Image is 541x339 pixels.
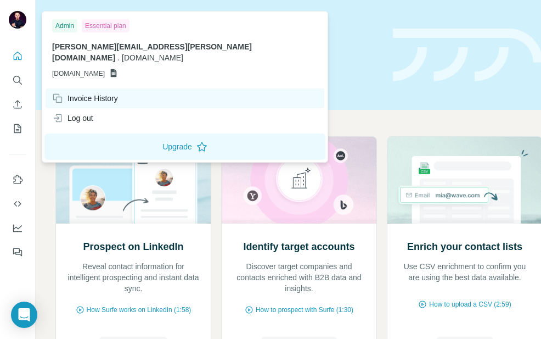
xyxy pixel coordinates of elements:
[9,218,26,238] button: Dashboard
[52,69,105,79] span: [DOMAIN_NAME]
[429,299,511,309] span: How to upload a CSV (2:59)
[9,119,26,138] button: My lists
[83,239,183,254] h2: Prospect on LinkedIn
[407,239,522,254] h2: Enrich your contact lists
[52,113,93,124] div: Log out
[9,46,26,66] button: Quick start
[9,194,26,214] button: Use Surfe API
[398,261,531,283] p: Use CSV enrichment to confirm you are using the best data available.
[67,261,200,294] p: Reveal contact information for intelligent prospecting and instant data sync.
[9,170,26,190] button: Use Surfe on LinkedIn
[122,53,183,62] span: [DOMAIN_NAME]
[9,242,26,262] button: Feedback
[55,137,211,224] img: Prospect on LinkedIn
[11,302,37,328] div: Open Intercom Messenger
[9,70,26,90] button: Search
[52,42,252,62] span: [PERSON_NAME][EMAIL_ADDRESS][PERSON_NAME][DOMAIN_NAME]
[9,95,26,114] button: Enrich CSV
[233,261,365,294] p: Discover target companies and contacts enriched with B2B data and insights.
[117,53,120,62] span: .
[52,93,118,104] div: Invoice History
[9,11,26,29] img: Avatar
[87,305,191,315] span: How Surfe works on LinkedIn (1:58)
[243,239,354,254] h2: Identify target accounts
[52,19,77,32] div: Admin
[256,305,353,315] span: How to prospect with Surfe (1:30)
[82,19,129,32] div: Essential plan
[44,134,325,160] button: Upgrade
[221,137,377,224] img: Identify target accounts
